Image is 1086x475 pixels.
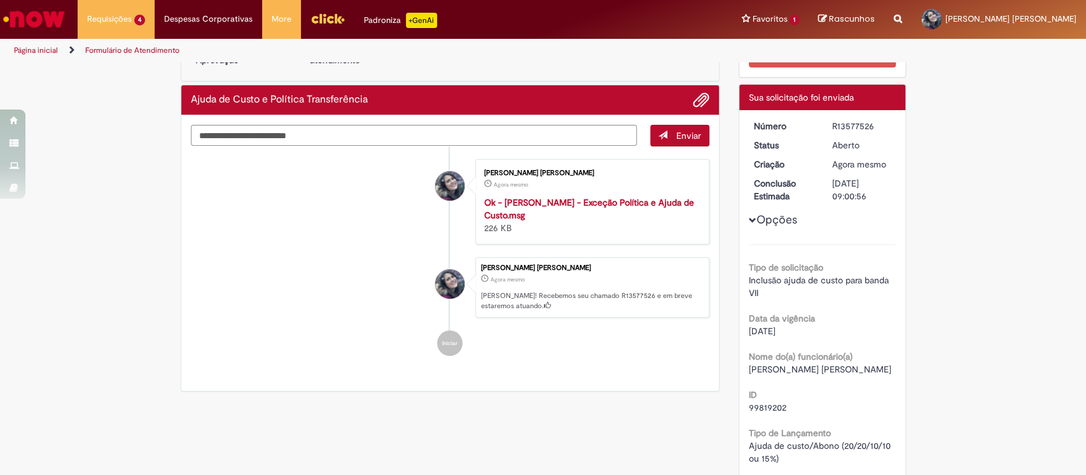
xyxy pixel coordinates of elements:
button: Adicionar anexos [693,92,709,108]
dt: Conclusão Estimada [744,177,823,202]
div: R13577526 [832,120,891,132]
span: 99819202 [749,402,786,413]
span: Sua solicitação foi enviada [749,92,854,103]
span: Rascunhos [829,13,875,25]
div: [PERSON_NAME] [PERSON_NAME] [481,264,702,272]
span: [PERSON_NAME] [PERSON_NAME] [945,13,1076,24]
span: Agora mesmo [491,276,525,283]
span: 1 [790,15,799,25]
div: [PERSON_NAME] [PERSON_NAME] [484,169,696,177]
b: Tipo de Lançamento [749,427,831,439]
span: More [272,13,291,25]
h2: Ajuda de Custo e Política Transferência Histórico de tíquete [191,94,368,106]
span: Requisições [87,13,132,25]
p: [PERSON_NAME]! Recebemos seu chamado R13577526 e em breve estaremos atuando. [481,291,702,311]
a: Rascunhos [818,13,875,25]
textarea: Digite sua mensagem aqui... [191,125,637,146]
dt: Status [744,139,823,152]
b: Nome do(a) funcionário(a) [749,351,853,362]
time: 29/09/2025 15:00:53 [832,159,886,170]
span: 4 [134,15,145,25]
span: Agora mesmo [494,181,528,188]
div: Mariana Valois Ribeiro Silva [435,171,464,201]
div: 29/09/2025 15:00:53 [832,158,891,171]
span: Despesas Corporativas [164,13,253,25]
div: Padroniza [364,13,437,28]
div: 226 KB [484,196,696,234]
span: Ajuda de custo/Abono (20/20/10/10 ou 15%) [749,440,893,464]
ul: Trilhas de página [10,39,714,62]
dt: Criação [744,158,823,171]
a: Página inicial [14,45,58,55]
div: [DATE] 09:00:56 [832,177,891,202]
span: [DATE] [749,325,776,337]
span: Agora mesmo [832,159,886,170]
dt: Número [744,120,823,132]
time: 29/09/2025 15:01:33 [494,181,528,188]
div: Aberto [832,139,891,152]
ul: Histórico de tíquete [191,146,710,369]
li: Mariana Valois Ribeiro Silva [191,257,710,318]
span: Favoritos [752,13,787,25]
span: Inclusão ajuda de custo para banda VII [749,274,891,299]
a: Ok - [PERSON_NAME] - Exceção Política e Ajuda de Custo.msg [484,197,694,221]
p: +GenAi [406,13,437,28]
span: [PERSON_NAME] [PERSON_NAME] [749,364,891,375]
span: Enviar [676,130,701,141]
b: Data da vigência [749,313,815,324]
a: Formulário de Atendimento [85,45,179,55]
b: Tipo de solicitação [749,262,823,273]
img: click_logo_yellow_360x200.png [310,9,345,28]
b: ID [749,389,757,401]
img: ServiceNow [1,6,67,32]
button: Enviar [650,125,709,146]
div: Mariana Valois Ribeiro Silva [435,269,464,299]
